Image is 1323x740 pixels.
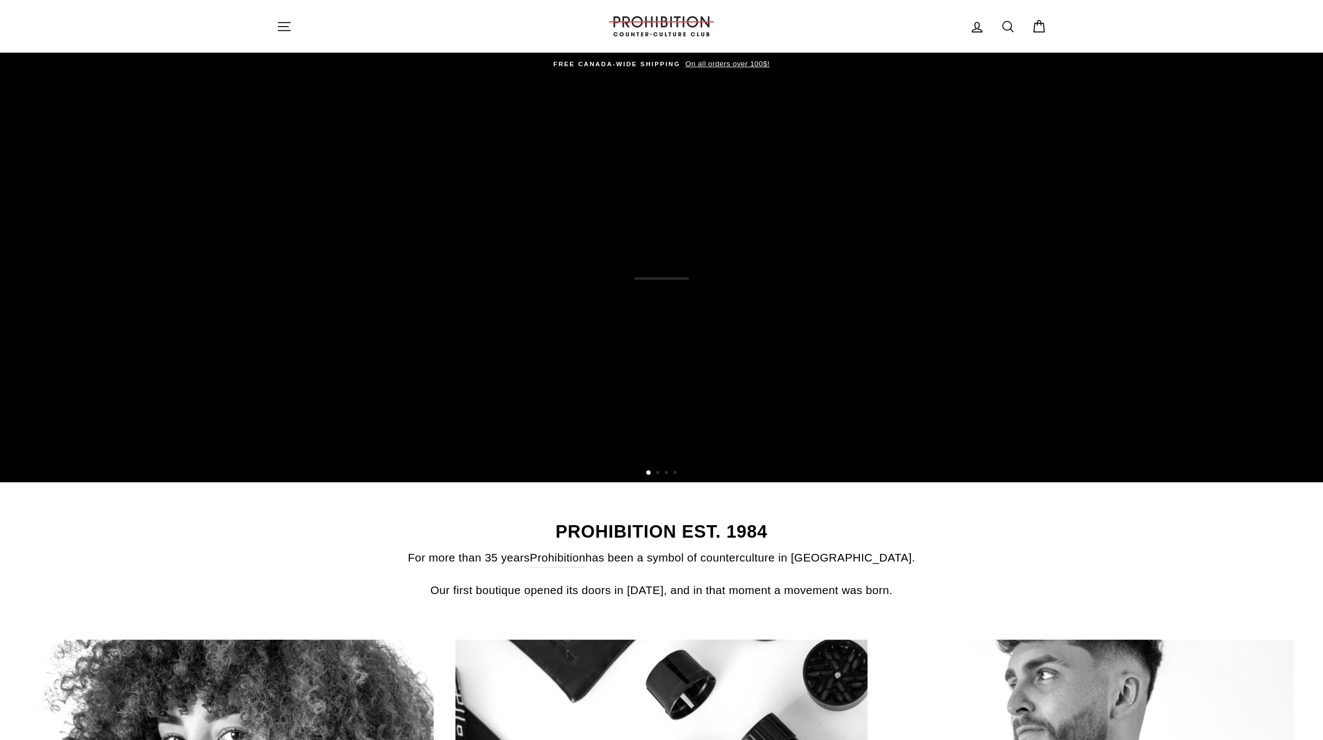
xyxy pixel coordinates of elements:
[554,61,680,67] span: FREE CANADA-WIDE SHIPPING
[607,16,716,36] img: PROHIBITION COUNTER-CULTURE CLUB
[277,523,1046,541] h2: PROHIBITION EST. 1984
[530,548,586,567] a: Prohibition
[673,471,679,476] button: 4
[646,470,652,476] button: 1
[277,581,1046,599] p: Our first boutique opened its doors in [DATE], and in that moment a movement was born.
[277,548,1046,567] p: For more than 35 years has been a symbol of counterculture in [GEOGRAPHIC_DATA].
[683,60,769,68] span: On all orders over 100$!
[279,58,1044,70] a: FREE CANADA-WIDE SHIPPING On all orders over 100$!
[665,471,670,476] button: 3
[656,471,661,476] button: 2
